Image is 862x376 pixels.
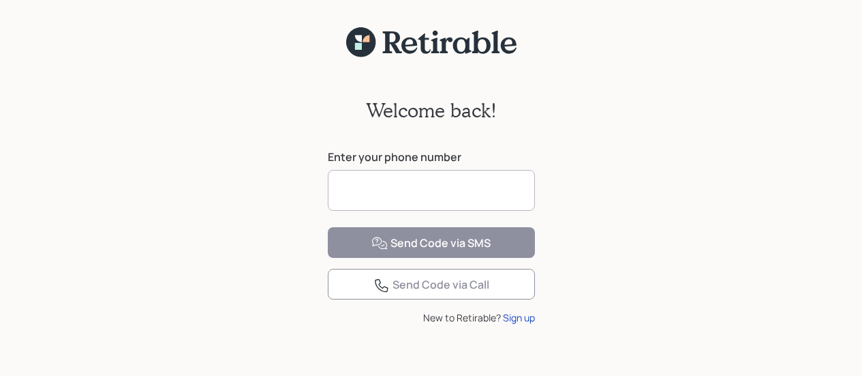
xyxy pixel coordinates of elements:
div: Send Code via Call [373,277,489,293]
div: New to Retirable? [328,310,535,325]
label: Enter your phone number [328,149,535,164]
div: Sign up [503,310,535,325]
button: Send Code via SMS [328,227,535,258]
div: Send Code via SMS [371,235,491,252]
button: Send Code via Call [328,269,535,300]
h2: Welcome back! [366,99,497,122]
